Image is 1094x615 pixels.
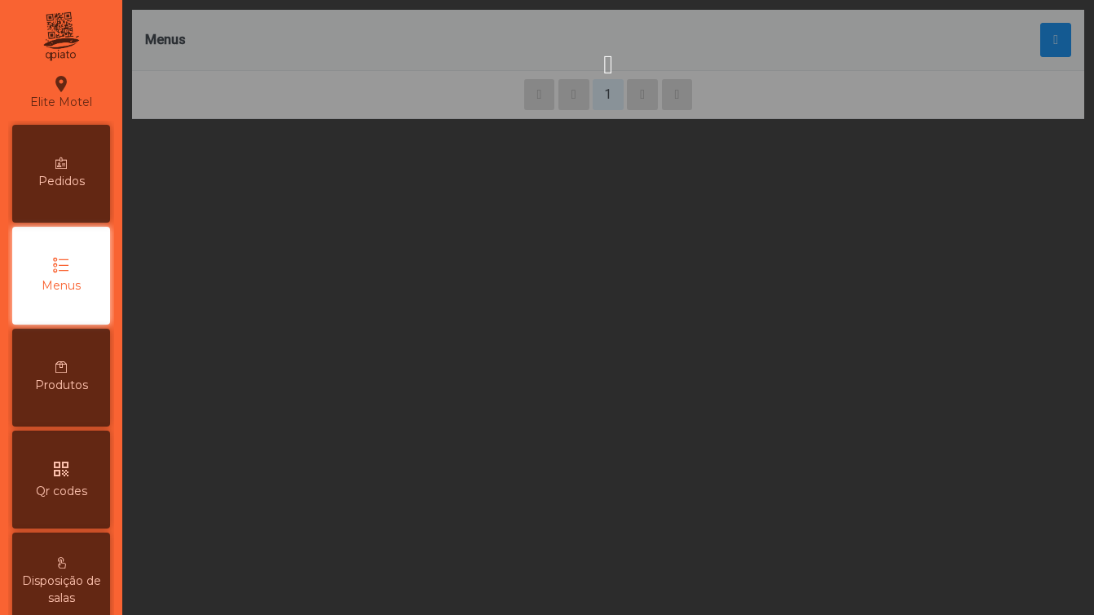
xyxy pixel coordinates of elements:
[36,483,87,500] span: Qr codes
[51,459,71,479] i: qr_code
[41,8,81,65] img: qpiato
[38,173,85,190] span: Pedidos
[42,277,81,294] span: Menus
[51,74,71,94] i: location_on
[16,573,106,607] span: Disposição de salas
[30,72,92,113] div: Elite Motel
[35,377,88,394] span: Produtos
